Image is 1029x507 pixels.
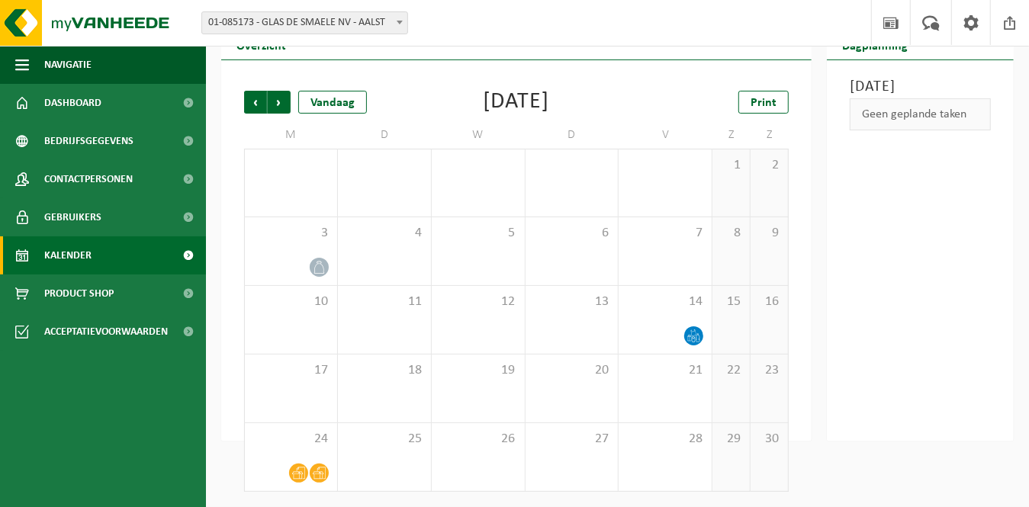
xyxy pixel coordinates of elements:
span: 22 [720,362,742,379]
span: 24 [252,431,330,448]
span: 19 [439,362,517,379]
span: 2 [758,157,780,174]
span: 25 [346,431,423,448]
td: D [526,121,619,149]
span: 4 [346,225,423,242]
span: Product Shop [44,274,114,313]
span: Navigatie [44,46,92,84]
span: 30 [758,431,780,448]
span: Gebruikers [44,198,101,236]
span: Volgende [268,91,291,114]
td: D [338,121,432,149]
span: Print [751,97,777,109]
span: 01-085173 - GLAS DE SMAELE NV - AALST [202,12,407,34]
span: 10 [252,294,330,310]
span: 27 [533,431,611,448]
td: W [432,121,526,149]
span: Bedrijfsgegevens [44,122,133,160]
span: 11 [346,294,423,310]
span: 12 [439,294,517,310]
span: 3 [252,225,330,242]
span: 01-085173 - GLAS DE SMAELE NV - AALST [201,11,408,34]
span: Acceptatievoorwaarden [44,313,168,351]
span: 15 [720,294,742,310]
span: 9 [758,225,780,242]
span: 5 [439,225,517,242]
span: Kalender [44,236,92,274]
span: 26 [439,431,517,448]
span: 23 [758,362,780,379]
span: Vorige [244,91,267,114]
td: V [619,121,712,149]
span: 6 [533,225,611,242]
span: 18 [346,362,423,379]
span: 7 [626,225,704,242]
span: 13 [533,294,611,310]
td: Z [751,121,789,149]
span: 16 [758,294,780,310]
td: Z [712,121,751,149]
span: 20 [533,362,611,379]
div: [DATE] [484,91,550,114]
span: Contactpersonen [44,160,133,198]
h3: [DATE] [850,75,991,98]
span: 8 [720,225,742,242]
span: 17 [252,362,330,379]
span: 21 [626,362,704,379]
td: M [244,121,338,149]
span: 29 [720,431,742,448]
a: Print [738,91,789,114]
div: Geen geplande taken [850,98,991,130]
span: 1 [720,157,742,174]
span: 28 [626,431,704,448]
div: Vandaag [298,91,367,114]
span: Dashboard [44,84,101,122]
span: 14 [626,294,704,310]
